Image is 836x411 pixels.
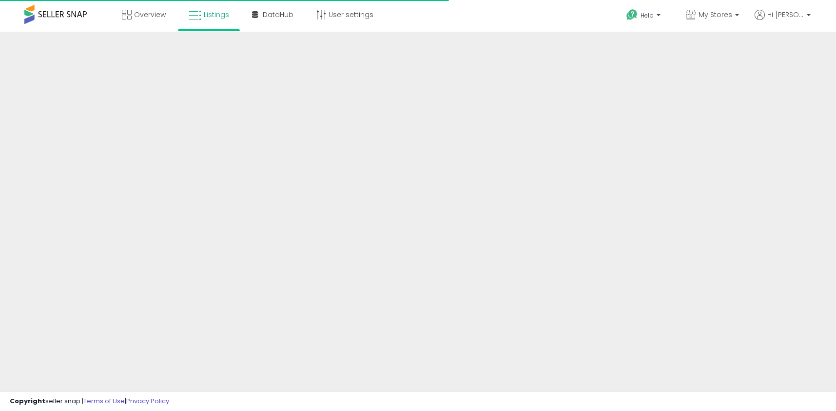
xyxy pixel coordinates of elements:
span: Help [641,11,654,20]
i: Get Help [626,9,638,21]
a: Terms of Use [83,396,125,406]
a: Help [619,1,670,32]
span: Overview [134,10,166,20]
span: Hi [PERSON_NAME] [767,10,804,20]
a: Privacy Policy [126,396,169,406]
span: My Stores [699,10,732,20]
strong: Copyright [10,396,45,406]
div: seller snap | | [10,397,169,406]
span: Listings [204,10,229,20]
span: DataHub [263,10,293,20]
a: Hi [PERSON_NAME] [755,10,811,32]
